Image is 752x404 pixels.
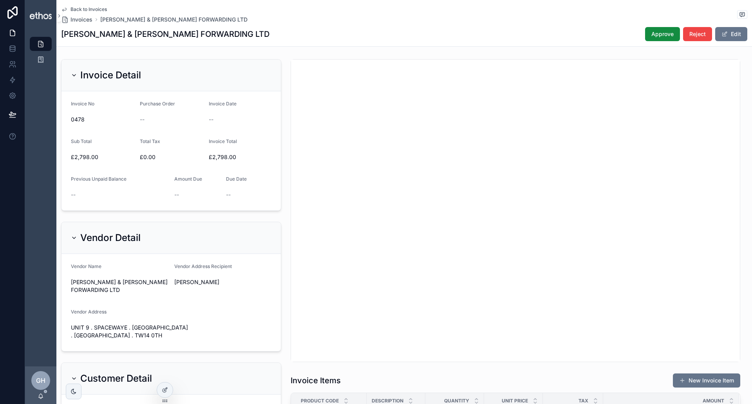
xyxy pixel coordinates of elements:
span: -- [71,191,76,199]
span: Quantity [444,398,469,404]
span: -- [174,191,179,199]
button: Edit [715,27,747,41]
span: £2,798.00 [209,153,271,161]
span: Invoice Date [209,101,237,107]
span: Product Code [301,398,339,404]
span: [PERSON_NAME] & [PERSON_NAME] FORWARDING LTD [71,278,168,294]
div: scrollable content [25,31,56,77]
span: Unit Price [502,398,528,404]
img: App logo [30,12,52,19]
span: -- [209,116,213,123]
span: GH [36,376,45,385]
span: Amount [703,398,724,404]
span: -- [226,191,231,199]
span: Approve [651,30,674,38]
span: £2,798.00 [71,153,134,161]
span: Reject [689,30,706,38]
span: Previous Unpaid Balance [71,176,127,182]
span: Invoices [70,16,92,24]
span: Vendor Address Recipient [174,263,232,269]
button: Reject [683,27,712,41]
span: -- [140,116,145,123]
button: New Invoice Item [673,373,740,388]
h1: [PERSON_NAME] & [PERSON_NAME] FORWARDING LTD [61,29,269,40]
span: Due Date [226,176,247,182]
h2: Invoice Detail [80,69,141,82]
h1: Invoice Items [291,375,341,386]
button: Approve [645,27,680,41]
span: Tax [578,398,588,404]
span: UNIT 9 . SPACEWAYE . [GEOGRAPHIC_DATA] . [GEOGRAPHIC_DATA] . TW14 0TH [71,324,271,339]
a: Back to Invoices [61,6,107,13]
span: £0.00 [140,153,202,161]
h2: Customer Detail [80,372,152,385]
span: Sub Total [71,138,92,144]
span: Total Tax [140,138,160,144]
a: [PERSON_NAME] & [PERSON_NAME] FORWARDING LTD [100,16,248,24]
span: Invoice Total [209,138,237,144]
span: Vendor Address [71,309,107,315]
span: Description [372,398,403,404]
iframe: pdf-iframe [291,60,740,362]
span: 0478 [71,116,134,123]
span: Vendor Name [71,263,101,269]
span: Invoice No [71,101,94,107]
a: Invoices [61,16,92,24]
span: Amount Due [174,176,202,182]
span: [PERSON_NAME] [174,278,271,286]
span: Back to Invoices [70,6,107,13]
h2: Vendor Detail [80,232,141,244]
span: Purchase Order [140,101,175,107]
